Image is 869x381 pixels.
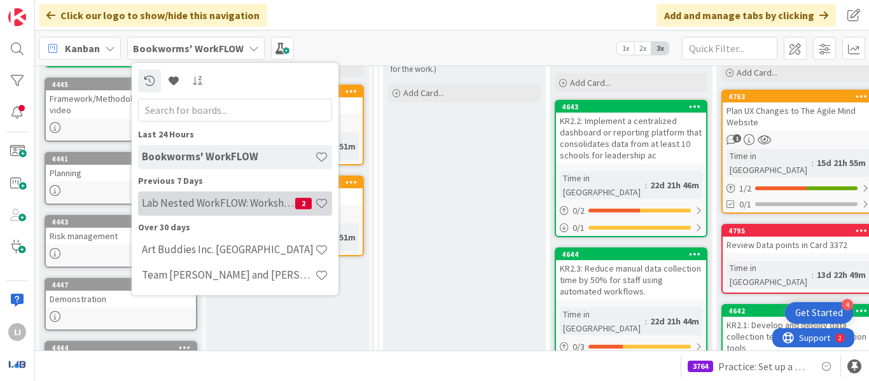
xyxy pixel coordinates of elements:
span: 0/1 [739,198,751,211]
input: Search for boards... [138,99,332,121]
h4: Lab Nested WorkFLOW: Workshop [142,197,295,209]
span: 1 / 2 [739,182,751,195]
div: 4643 [562,102,706,111]
div: KR2.2: Implement a centralized dashboard or reporting platform that consolidates data from at lea... [556,113,706,163]
div: Previous 7 Days [138,174,332,188]
div: Open Get Started checklist, remaining modules: 4 [785,302,853,324]
h4: Art Buddies Inc. [GEOGRAPHIC_DATA] [142,243,315,256]
div: 4644KR2.3: Reduce manual data collection time by 50% for staff using automated workflows. [556,249,706,300]
div: 4445 [52,80,196,89]
b: Bookworms' WorkFLOW [133,42,244,55]
span: 0 / 3 [573,340,585,354]
img: Visit kanbanzone.com [8,8,26,26]
div: 4443 [52,218,196,226]
div: Demonstration [46,291,196,307]
div: 3764 [688,361,713,372]
span: 2 [295,198,312,209]
div: Time in [GEOGRAPHIC_DATA] [726,149,812,177]
div: 4441 [52,155,196,163]
span: 1 [733,134,741,142]
div: Add and manage tabs by clicking [657,4,836,27]
div: Get Started [795,307,843,319]
img: avatar [8,355,26,373]
span: Add Card... [570,77,611,88]
div: 4443 [46,216,196,228]
div: 4444 [52,343,196,352]
span: : [645,314,647,328]
div: 0/3 [556,339,706,355]
div: 22d 21h 44m [647,314,702,328]
span: : [812,156,814,170]
div: Time in [GEOGRAPHIC_DATA] [560,307,645,335]
div: 4447 [52,281,196,289]
div: 4443Risk management [46,216,196,244]
div: 4444 [46,342,196,354]
div: 4445Framework/Methodology overview video [46,79,196,118]
div: Framework/Methodology overview video [46,90,196,118]
span: : [645,178,647,192]
span: 3x [651,42,669,55]
div: 13d 22h 49m [814,268,869,282]
span: Practice: Set up a team agreement [718,359,809,374]
span: Add Card... [737,67,777,78]
div: LI [8,323,26,341]
div: 4441 [46,153,196,165]
span: Kanban [65,41,100,56]
div: 4644 [562,250,706,259]
div: Risk management [46,228,196,244]
div: 4643KR2.2: Implement a centralized dashboard or reporting platform that consolidates data from at... [556,101,706,163]
div: 4447 [46,279,196,291]
div: 15d 21h 55m [814,156,869,170]
div: Click our logo to show/hide this navigation [39,4,267,27]
div: 4445 [46,79,196,90]
span: 0 / 1 [573,221,585,235]
div: 4441Planning [46,153,196,181]
div: 2 [66,5,69,15]
div: 22d 21h 46m [647,178,702,192]
div: KR2.3: Reduce manual data collection time by 50% for staff using automated workflows. [556,260,706,300]
span: : [812,268,814,282]
div: Time in [GEOGRAPHIC_DATA] [726,261,812,289]
div: 4643 [556,101,706,113]
div: 4644 [556,249,706,260]
div: Over 30 days [138,221,332,234]
span: Add Card... [403,87,444,99]
div: Last 24 Hours [138,128,332,141]
span: 0 / 2 [573,204,585,218]
span: 1x [617,42,634,55]
input: Quick Filter... [682,37,777,60]
span: Support [27,2,58,17]
span: 2x [634,42,651,55]
div: Time in [GEOGRAPHIC_DATA] [560,171,645,199]
h4: Bookworms' WorkFLOW [142,150,315,163]
div: 4447Demonstration [46,279,196,307]
h4: Team [PERSON_NAME] and [PERSON_NAME] - WorkFLOW [142,268,315,281]
div: 0/2 [556,203,706,219]
div: 0/1 [556,220,706,236]
div: Planning [46,165,196,181]
div: 4444 [46,342,196,370]
div: 4 [842,299,853,310]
